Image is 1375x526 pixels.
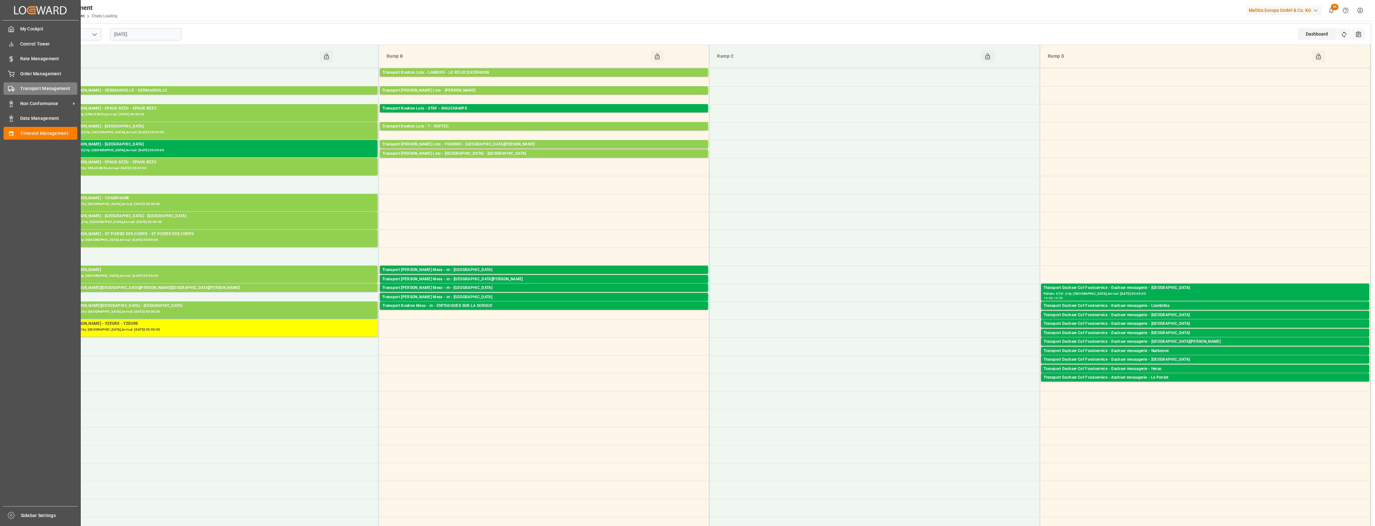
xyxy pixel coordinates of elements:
[1044,345,1367,350] div: Pallets: 2,TU: 35,City: [GEOGRAPHIC_DATA][PERSON_NAME],Arrival: [DATE] 00:00:00
[1331,4,1338,10] span: 46
[52,201,375,207] div: Pallets: 4,TU: 143,City: [GEOGRAPHIC_DATA],Arrival: [DATE] 00:00:00
[52,94,375,99] div: Pallets: 2,TU: 122,City: [GEOGRAPHIC_DATA],Arrival: [DATE] 00:00:00
[1246,6,1321,15] div: Melitta Europa GmbH & Co. KG
[382,76,705,81] div: Pallets: ,TU: 144,City: LE RELECQ KERHUON,Arrival: [DATE] 00:00:00
[52,105,375,112] div: Transport [PERSON_NAME] - EPAUX BEZU - EPAUX BEZU
[382,273,705,279] div: Pallets: ,TU: 36,City: [GEOGRAPHIC_DATA],Arrival: [DATE] 00:00:00
[4,127,77,139] a: Timeslot Management
[382,94,705,99] div: Pallets: 3,TU: 251,City: [GEOGRAPHIC_DATA],Arrival: [DATE] 00:00:00
[110,28,181,40] input: DD-MM-YYYY
[4,112,77,125] a: Data Management
[52,231,375,237] div: Transport [PERSON_NAME] - ST PIERRE DES CORPS - ST PIERRE DES CORPS
[1044,330,1367,336] div: Transport Dachser Cof Foodservice - Dachser messagerie - [GEOGRAPHIC_DATA]
[52,321,375,327] div: Transport [PERSON_NAME] - YZEURE - YZEURE
[89,29,99,39] button: open menu
[20,100,71,107] span: Non Conformance
[382,123,705,130] div: Transport Kuehne Lots - ? - RUFFEC
[1044,372,1367,378] div: Pallets: 1,TU: 40,City: [GEOGRAPHIC_DATA],Arrival: [DATE] 00:00:00
[1338,3,1353,18] button: Help Center
[52,291,375,297] div: Pallets: 1,TU: 29,City: [GEOGRAPHIC_DATA],Arrival: [DATE] 00:00:00
[714,50,981,62] div: Ramp C
[1044,291,1367,297] div: Pallets: 4,TU: ,City: [GEOGRAPHIC_DATA],Arrival: [DATE] 00:00:00
[1044,374,1367,381] div: Transport Dachser Cof Foodservice - dachser messagerie - Le Pontet
[52,219,375,225] div: Pallets: 10,TU: 330,City: [GEOGRAPHIC_DATA],Arrival: [DATE] 00:00:00
[20,130,78,137] span: Timeslot Management
[1044,339,1367,345] div: Transport Dachser Cof Foodservice - Dachser messagerie - [GEOGRAPHIC_DATA][PERSON_NAME]
[382,151,705,157] div: Transport [PERSON_NAME] Lots - [GEOGRAPHIC_DATA] - [GEOGRAPHIC_DATA]
[52,327,375,333] div: Pallets: 2,TU: 411,City: [GEOGRAPHIC_DATA],Arrival: [DATE] 00:00:00
[52,195,375,201] div: Transport [PERSON_NAME] - CHAMPAGNE
[52,309,375,315] div: Pallets: 2,TU: 112,City: [GEOGRAPHIC_DATA],Arrival: [DATE] 00:00:00
[52,112,375,117] div: Pallets: ,TU: 102,City: EPAUX BEZU,Arrival: [DATE] 00:00:00
[1044,303,1367,309] div: Transport Dachser Cof Foodservice - Dachser messagerie - Llambilles
[20,115,78,122] span: Data Management
[382,300,705,306] div: Pallets: ,TU: 45,City: [GEOGRAPHIC_DATA],Arrival: [DATE] 00:00:00
[20,55,78,62] span: Rate Management
[4,37,77,50] a: Control Tower
[52,237,375,243] div: Pallets: ,TU: 462,City: [GEOGRAPHIC_DATA],Arrival: [DATE] 00:00:00
[382,105,705,112] div: Transport Kuehne Lots - STAF - MAUCHAMPS
[52,123,375,130] div: Transport [PERSON_NAME] - [GEOGRAPHIC_DATA]
[52,159,375,166] div: Transport [PERSON_NAME] - EPAUX BEZU - EPAUX BEZU
[1298,28,1337,40] div: Dashboard
[1044,318,1367,324] div: Pallets: 2,TU: 13,City: [GEOGRAPHIC_DATA],Arrival: [DATE] 00:00:00
[52,87,375,94] div: Transport [PERSON_NAME] - GERMAINVILLE - GERMAINVILLE
[53,50,320,62] div: Ramp A
[52,166,375,171] div: Pallets: 7,TU: 598,City: EPAUX BEZU,Arrival: [DATE] 00:00:00
[1044,321,1367,327] div: Transport Dachser Cof Foodservice - Dachser messagerie - [GEOGRAPHIC_DATA]
[1044,312,1367,318] div: Transport Dachser Cof Foodservice - Dachser messagerie - [GEOGRAPHIC_DATA]
[1044,336,1367,342] div: Pallets: 1,TU: 11,City: [GEOGRAPHIC_DATA],Arrival: [DATE] 00:00:00
[20,26,78,32] span: My Cockpit
[1324,3,1338,18] button: show 46 new notifications
[52,285,375,291] div: Transport [PERSON_NAME][GEOGRAPHIC_DATA][PERSON_NAME][GEOGRAPHIC_DATA][PERSON_NAME]
[1054,297,1063,300] div: 14:30
[382,112,705,117] div: Pallets: 19,TU: 2544,City: [GEOGRAPHIC_DATA],Arrival: [DATE] 00:00:00
[52,303,375,309] div: Transport [PERSON_NAME][GEOGRAPHIC_DATA] - [GEOGRAPHIC_DATA]
[1044,327,1367,333] div: Pallets: 1,TU: 5,City: [GEOGRAPHIC_DATA],Arrival: [DATE] 00:00:00
[384,50,651,62] div: Ramp B
[382,141,705,148] div: Transport [PERSON_NAME] Lots - FOURNIE - [GEOGRAPHIC_DATA][PERSON_NAME]
[1044,309,1367,315] div: Pallets: ,TU: 100,City: Llambilles,Arrival: [DATE] 00:00:00
[4,82,77,95] a: Transport Management
[20,85,78,92] span: Transport Management
[20,70,78,77] span: Order Management
[1044,366,1367,372] div: Transport Dachser Cof Foodservice - Dachser messagerie - Heras
[52,273,375,279] div: Pallets: ,TU: 504,City: [GEOGRAPHIC_DATA],Arrival: [DATE] 00:00:00
[382,285,705,291] div: Transport [PERSON_NAME] Mess - m - [GEOGRAPHIC_DATA]
[1246,4,1324,16] button: Melitta Europa GmbH & Co. KG
[1044,381,1367,386] div: Pallets: 5,TU: ,City: [GEOGRAPHIC_DATA],Arrival: [DATE] 00:00:00
[382,309,705,315] div: Pallets: ,TU: 74,City: ENTRAIGUES SUR LA SORGUE,Arrival: [DATE] 00:00:00
[20,41,78,47] span: Control Tower
[52,130,375,135] div: Pallets: 39,TU: 1393,City: [GEOGRAPHIC_DATA],Arrival: [DATE] 00:00:00
[21,512,78,519] span: Sidebar Settings
[52,267,375,273] div: Transport [PERSON_NAME]
[1045,50,1312,62] div: Ramp D
[1044,363,1367,368] div: Pallets: 5,TU: ,City: [GEOGRAPHIC_DATA],Arrival: [DATE] 00:00:00
[1044,348,1367,354] div: Transport Dachser Cof Foodservice - Dachser messagerie - Narbonne
[4,23,77,35] a: My Cockpit
[382,267,705,273] div: Transport [PERSON_NAME] Mess - m - [GEOGRAPHIC_DATA]
[4,53,77,65] a: Rate Management
[382,148,705,153] div: Pallets: ,TU: 75,City: [GEOGRAPHIC_DATA][PERSON_NAME],Arrival: [DATE] 00:00:00
[52,141,375,148] div: Transport [PERSON_NAME] - [GEOGRAPHIC_DATA]
[382,70,705,76] div: Transport Kuehne Lots - LANDOIS - LE RELECQ KERHUON
[1044,357,1367,363] div: Transport Dachser Cof Foodservice - Dachser messagerie - [GEOGRAPHIC_DATA]
[382,276,705,283] div: Transport [PERSON_NAME] Mess - m - [GEOGRAPHIC_DATA][PERSON_NAME]
[52,213,375,219] div: Transport [PERSON_NAME] - [GEOGRAPHIC_DATA] - [GEOGRAPHIC_DATA]
[1044,285,1367,291] div: Transport Dachser Cof Foodservice - Dachser messagerie - [GEOGRAPHIC_DATA]
[382,283,705,288] div: Pallets: ,TU: 24,City: [GEOGRAPHIC_DATA][PERSON_NAME],Arrival: [DATE] 00:00:00
[382,130,705,135] div: Pallets: 2,TU: 1039,City: RUFFEC,Arrival: [DATE] 00:00:00
[52,148,375,153] div: Pallets: 28,TU: 2055,City: [GEOGRAPHIC_DATA],Arrival: [DATE] 00:00:00
[1044,297,1053,300] div: 14:00
[1044,354,1367,360] div: Pallets: 1,TU: 48,City: [GEOGRAPHIC_DATA],Arrival: [DATE] 00:00:00
[382,294,705,300] div: Transport [PERSON_NAME] Mess - m - [GEOGRAPHIC_DATA]
[382,291,705,297] div: Pallets: ,TU: 8,City: [GEOGRAPHIC_DATA],Arrival: [DATE] 00:00:00
[1053,297,1054,300] div: -
[382,157,705,162] div: Pallets: 6,TU: 441,City: [GEOGRAPHIC_DATA],Arrival: [DATE] 00:00:00
[382,303,705,309] div: Transport Kuehne Mess - m - ENTRAIGUES SUR LA SORGUE
[4,67,77,80] a: Order Management
[382,87,705,94] div: Transport [PERSON_NAME] Lots - [PERSON_NAME]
